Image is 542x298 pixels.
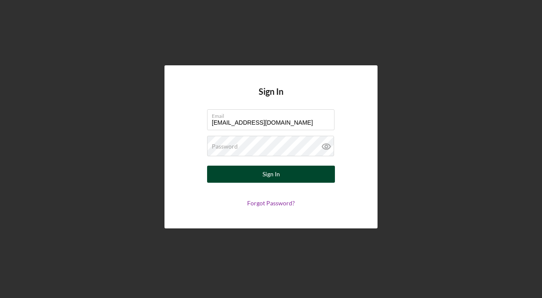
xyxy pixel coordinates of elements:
button: Sign In [207,166,335,183]
h4: Sign In [259,87,283,109]
a: Forgot Password? [247,199,295,207]
label: Email [212,110,334,119]
div: Sign In [262,166,280,183]
label: Password [212,143,238,150]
